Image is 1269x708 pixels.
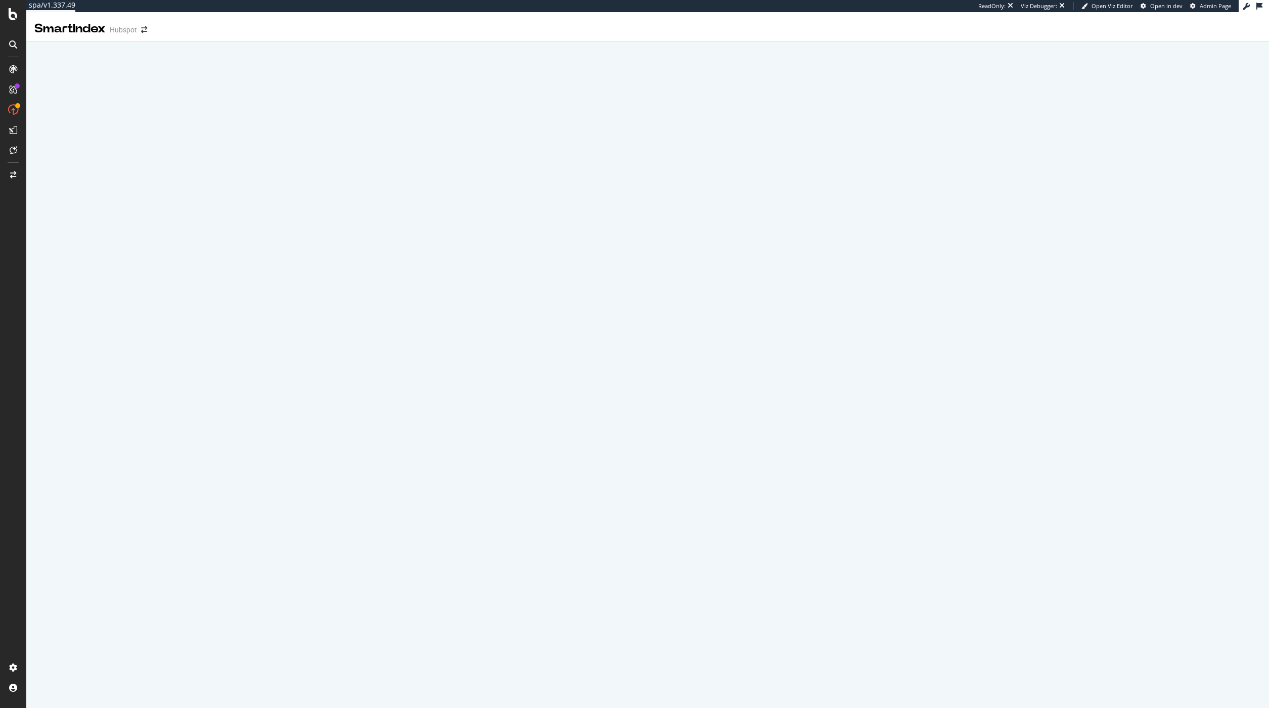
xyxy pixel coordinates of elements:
div: SmartIndex [34,20,106,37]
span: Open in dev [1150,2,1183,10]
span: Admin Page [1200,2,1231,10]
div: ReadOnly: [978,2,1006,10]
div: arrow-right-arrow-left [141,26,147,33]
span: Open Viz Editor [1092,2,1133,10]
div: Viz Debugger: [1021,2,1057,10]
a: Open in dev [1141,2,1183,10]
a: Open Viz Editor [1081,2,1133,10]
div: Hubspot [110,25,137,35]
a: Admin Page [1190,2,1231,10]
